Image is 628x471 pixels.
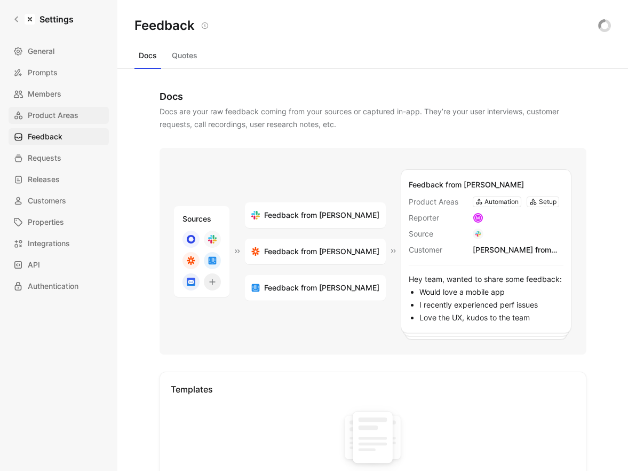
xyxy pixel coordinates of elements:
li: Would love a mobile app [419,286,563,299]
span: Sources [182,214,211,223]
span: Members [28,88,61,100]
span: Feedback from [PERSON_NAME] [409,180,524,189]
span: Product Areas [28,109,78,122]
span: Integrations [28,237,70,250]
span: Customer [409,244,468,256]
div: Setup [539,197,557,207]
div: Docs are your raw feedback coming from your sources or captured in-app. They’re your user intervi... [160,105,586,131]
a: Authentication [9,278,109,295]
span: Reporter [409,211,468,224]
div: M [474,214,482,222]
h1: Settings [39,13,74,26]
a: Requests [9,150,109,167]
a: General [9,43,109,60]
div: Docs [160,90,586,103]
span: Source [409,227,468,240]
a: API [9,256,109,273]
span: Authentication [28,280,78,293]
div: [PERSON_NAME] from [473,244,563,256]
div: Automation [484,197,519,207]
span: Customers [28,194,66,207]
h2: Feedback [134,17,195,34]
a: Settings [9,9,78,30]
span: Releases [28,173,60,186]
a: Members [9,85,109,103]
span: Feedback from [PERSON_NAME] [264,245,379,258]
span: Properties [28,216,64,229]
a: Properties [9,214,109,231]
span: Feedback from [PERSON_NAME] [264,209,379,222]
button: Quotes [168,47,202,64]
a: Product Areas [9,107,109,124]
li: I recently experienced perf issues [419,299,563,311]
div: Hey team, wanted to share some feedback: [409,265,563,324]
li: Love the UX, kudos to the team [419,311,563,324]
span: Feedback from [PERSON_NAME] [264,281,379,294]
button: Docs [134,47,161,64]
span: Product Areas [409,195,468,208]
span: Requests [28,152,61,164]
span: API [28,258,40,271]
div: Templates [171,383,575,396]
span: General [28,45,54,58]
a: Integrations [9,235,109,252]
a: Releases [9,171,109,188]
a: Customers [9,192,109,209]
a: Prompts [9,64,109,81]
a: Feedback [9,128,109,145]
span: Feedback [28,130,62,143]
span: Prompts [28,66,58,79]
